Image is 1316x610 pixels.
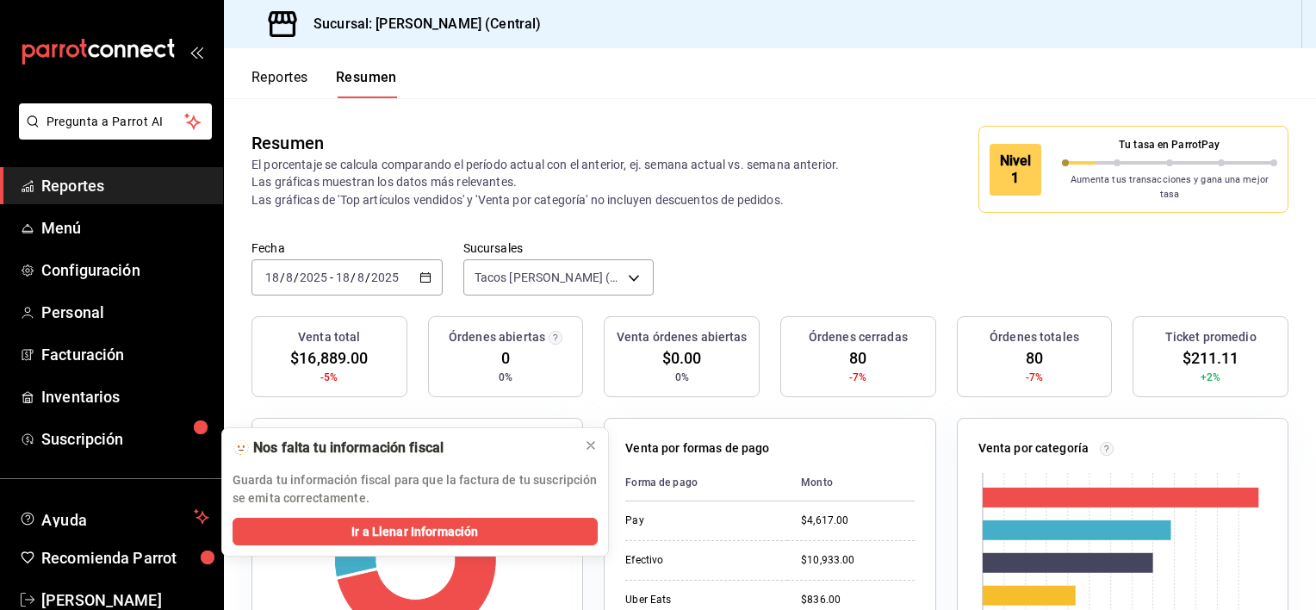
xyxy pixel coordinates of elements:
div: $836.00 [801,593,915,607]
span: / [294,271,299,284]
div: Resumen [251,130,324,156]
p: Tu tasa en ParrotPay [1062,137,1278,152]
input: -- [264,271,280,284]
h3: Venta órdenes abiertas [617,328,748,346]
div: $4,617.00 [801,514,915,528]
h3: Sucursal: [PERSON_NAME] (Central) [300,14,541,34]
input: ---- [370,271,400,284]
span: Recomienda Parrot [41,546,209,570]
th: Forma de pago [625,464,787,501]
p: Venta por categoría [978,439,1089,457]
h3: Venta total [298,328,360,346]
span: $0.00 [662,346,702,370]
label: Sucursales [463,242,655,254]
button: open_drawer_menu [189,45,203,59]
span: - [330,271,333,284]
span: Tacos [PERSON_NAME] (Central) [475,269,623,286]
span: -7% [849,370,866,385]
span: 0% [499,370,512,385]
span: 0% [675,370,689,385]
span: Suscripción [41,427,209,451]
span: 0 [501,346,510,370]
input: -- [335,271,351,284]
div: Efectivo [625,553,773,568]
span: Pregunta a Parrot AI [47,113,185,131]
h3: Órdenes abiertas [449,328,545,346]
h3: Órdenes totales [990,328,1079,346]
label: Fecha [251,242,443,254]
span: -7% [1026,370,1043,385]
span: -5% [320,370,338,385]
span: / [280,271,285,284]
span: $211.11 [1183,346,1239,370]
button: Pregunta a Parrot AI [19,103,212,140]
p: Venta por formas de pago [625,439,769,457]
h3: Órdenes cerradas [809,328,908,346]
p: El porcentaje se calcula comparando el período actual con el anterior, ej. semana actual vs. sema... [251,156,856,208]
span: Ayuda [41,507,187,527]
button: Resumen [336,69,397,98]
th: Monto [787,464,915,501]
div: 🫥 Nos falta tu información fiscal [233,439,570,457]
span: Inventarios [41,385,209,408]
span: Facturación [41,343,209,366]
span: / [351,271,356,284]
p: Guarda tu información fiscal para que la factura de tu suscripción se emita correctamente. [233,471,598,507]
span: Configuración [41,258,209,282]
span: 80 [1026,346,1043,370]
p: Aumenta tus transacciones y gana una mejor tasa [1062,173,1278,202]
div: $10,933.00 [801,553,915,568]
span: Reportes [41,174,209,197]
div: Uber Eats [625,593,773,607]
button: Ir a Llenar Información [233,518,598,545]
span: Menú [41,216,209,240]
div: Pay [625,514,773,528]
span: Personal [41,301,209,324]
button: Reportes [251,69,308,98]
div: navigation tabs [251,69,397,98]
input: ---- [299,271,328,284]
span: 80 [849,346,866,370]
input: -- [285,271,294,284]
span: Ir a Llenar Información [351,523,478,541]
span: / [365,271,370,284]
a: Pregunta a Parrot AI [12,125,212,143]
div: Nivel 1 [990,144,1041,196]
span: +2% [1201,370,1220,385]
span: $16,889.00 [290,346,368,370]
h3: Ticket promedio [1165,328,1257,346]
input: -- [357,271,365,284]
